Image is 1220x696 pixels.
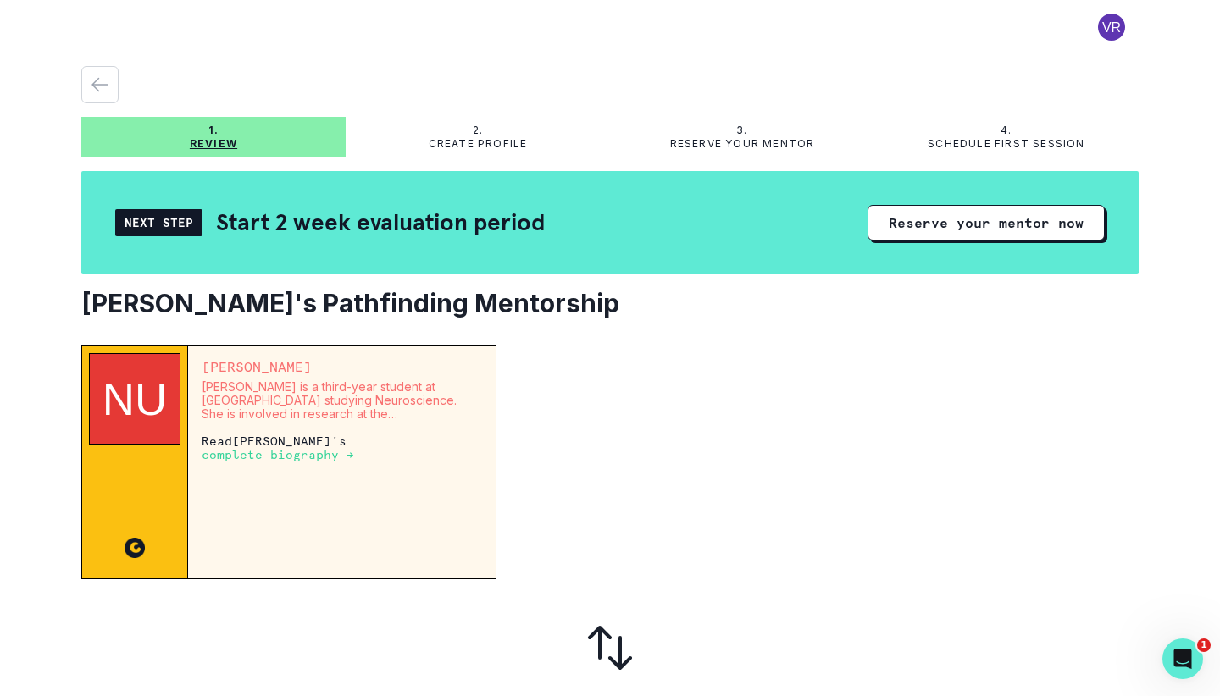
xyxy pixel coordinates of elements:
div: Next Step [115,209,202,236]
p: Review [190,137,237,151]
p: [PERSON_NAME] is a third-year student at [GEOGRAPHIC_DATA] studying Neuroscience. She is involved... [202,380,482,421]
p: 3. [736,124,747,137]
img: CC image [125,538,145,558]
p: [PERSON_NAME] [202,360,482,373]
a: complete biography → [202,447,354,461]
button: profile picture [1084,14,1139,41]
p: Read [PERSON_NAME] 's [202,434,482,461]
p: 4. [1001,124,1012,137]
h2: [PERSON_NAME]'s Pathfinding Mentorship [81,288,1139,318]
h2: Start 2 week evaluation period [216,207,545,237]
img: Mentor Image [89,353,180,445]
p: Schedule first session [928,137,1084,151]
p: Create profile [429,137,528,151]
p: 1. [208,124,219,137]
span: 1 [1197,638,1211,652]
button: Reserve your mentor now [868,205,1105,240]
p: complete biography → [202,448,354,461]
p: 2. [473,124,483,137]
p: Reserve your mentor [670,137,815,151]
iframe: Intercom live chat [1162,638,1203,679]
